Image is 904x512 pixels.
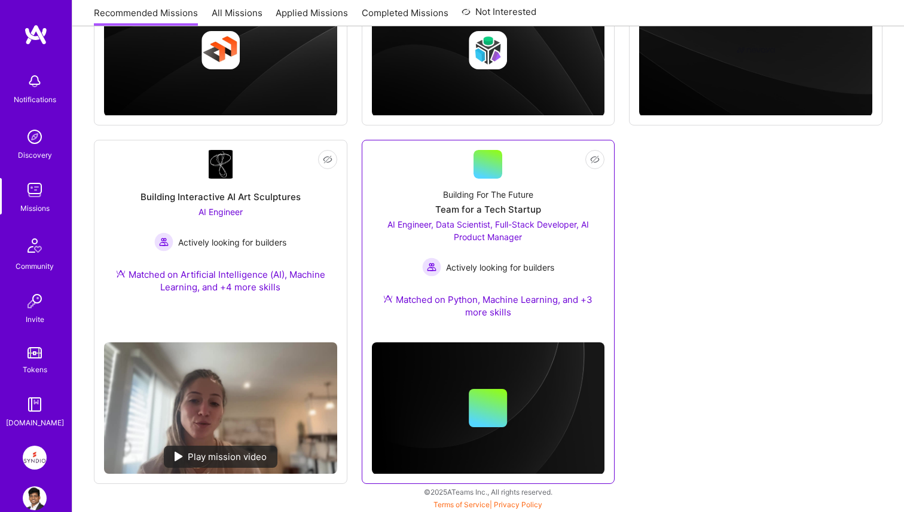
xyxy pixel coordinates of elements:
a: Syndio: Transformation Engine Modernization [20,446,50,470]
img: Company logo [201,31,240,69]
img: Syndio: Transformation Engine Modernization [23,446,47,470]
img: Invite [23,289,47,313]
div: Matched on Python, Machine Learning, and +3 more skills [372,293,605,318]
img: Company logo [737,31,775,69]
div: Discovery [18,149,52,161]
img: teamwork [23,178,47,202]
div: Invite [26,313,44,326]
img: logo [24,24,48,45]
div: Play mission video [164,446,277,468]
img: guide book [23,393,47,416]
img: Ateam Purple Icon [116,269,126,278]
img: Company Logo [209,150,233,179]
a: Company LogoBuilding Interactive AI Art SculpturesAI Engineer Actively looking for buildersActive... [104,150,337,333]
img: User Avatar [23,486,47,510]
img: Community [20,231,49,260]
img: Ateam Purple Icon [383,294,393,303]
img: cover [372,342,605,474]
span: Actively looking for builders [178,236,286,249]
span: Actively looking for builders [446,261,554,274]
div: Team for a Tech Startup [435,203,541,216]
img: bell [23,69,47,93]
a: Applied Missions [276,7,348,26]
div: Notifications [14,93,56,106]
div: [DOMAIN_NAME] [6,416,64,429]
a: Building For The FutureTeam for a Tech StartupAI Engineer, Data Scientist, Full-Stack Developer, ... [372,150,605,333]
a: User Avatar [20,486,50,510]
span: AI Engineer, Data Scientist, Full-Stack Developer, AI Product Manager [387,219,589,242]
img: discovery [23,125,47,149]
a: Privacy Policy [494,500,542,509]
i: icon EyeClosed [590,155,600,164]
div: Community [16,260,54,272]
div: © 2025 ATeams Inc., All rights reserved. [72,477,904,507]
a: Recommended Missions [94,7,198,26]
span: AI Engineer [198,207,243,217]
div: Missions [20,202,50,214]
i: icon EyeClosed [323,155,332,164]
img: Actively looking for builders [422,257,441,277]
img: Actively looking for builders [154,232,173,252]
a: Terms of Service [433,500,490,509]
div: Building For The Future [443,188,533,201]
img: play [175,452,183,461]
img: Company logo [469,31,507,69]
img: tokens [28,347,42,358]
span: | [433,500,542,509]
div: Building Interactive AI Art Sculptures [141,191,301,203]
div: Matched on Artificial Intelligence (AI), Machine Learning, and +4 more skills [104,268,337,293]
div: Tokens [23,363,47,376]
a: Completed Missions [362,7,448,26]
a: All Missions [212,7,262,26]
img: No Mission [104,342,337,473]
a: Not Interested [462,5,536,26]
